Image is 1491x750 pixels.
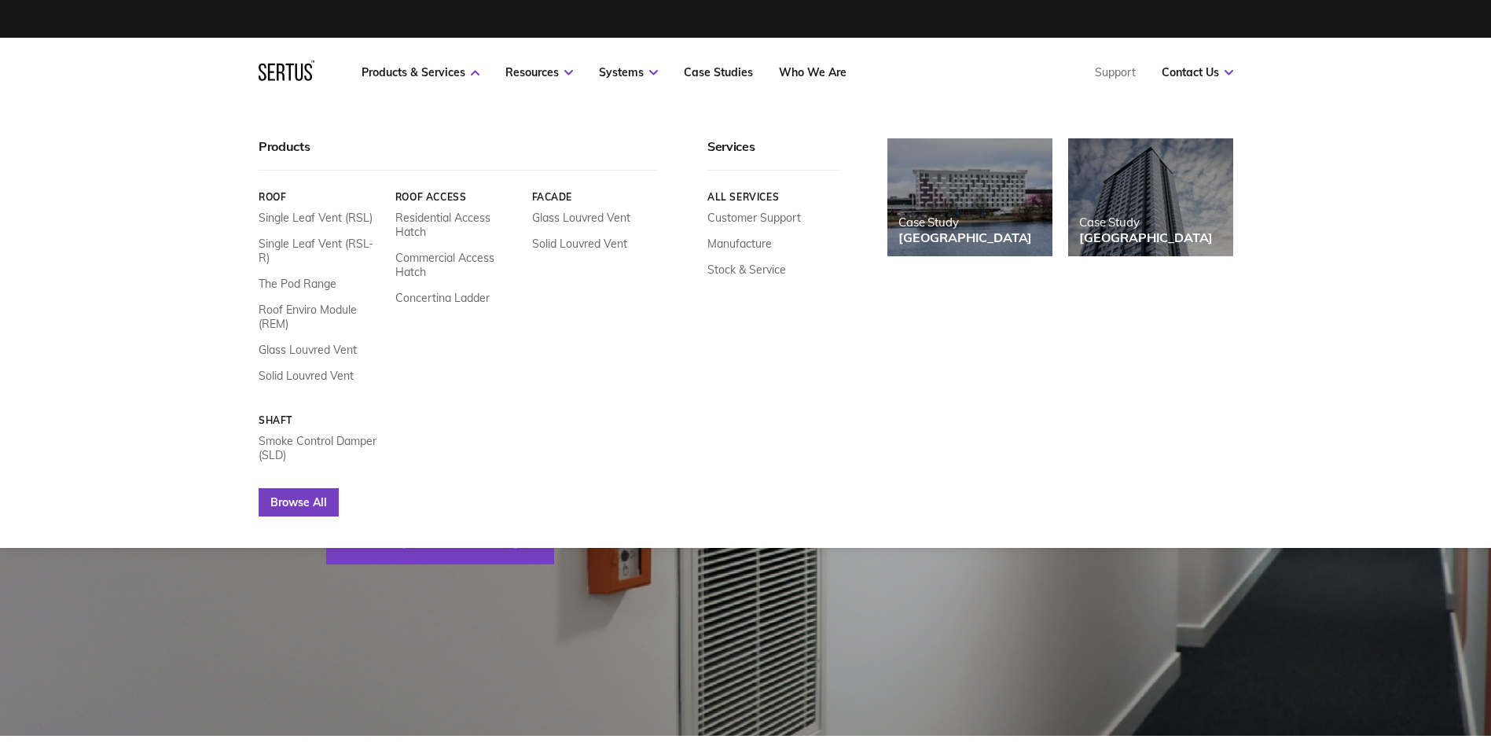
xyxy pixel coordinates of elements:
[259,488,339,517] a: Browse All
[1079,215,1213,230] div: Case Study
[505,65,573,79] a: Resources
[259,191,384,203] a: Roof
[395,291,489,305] a: Concertina Ladder
[898,230,1032,245] div: [GEOGRAPHIC_DATA]
[395,251,520,279] a: Commercial Access Hatch
[1068,138,1233,256] a: Case Study[GEOGRAPHIC_DATA]
[1208,568,1491,750] iframe: Chat Widget
[259,237,384,265] a: Single Leaf Vent (RSL-R)
[259,434,384,462] a: Smoke Control Damper (SLD)
[362,65,479,79] a: Products & Services
[531,211,630,225] a: Glass Louvred Vent
[259,138,656,171] div: Products
[898,215,1032,230] div: Case Study
[707,263,786,277] a: Stock & Service
[707,237,772,251] a: Manufacture
[531,237,626,251] a: Solid Louvred Vent
[259,277,336,291] a: The Pod Range
[707,191,840,203] a: All services
[887,138,1052,256] a: Case Study[GEOGRAPHIC_DATA]
[259,369,354,383] a: Solid Louvred Vent
[259,343,357,357] a: Glass Louvred Vent
[684,65,753,79] a: Case Studies
[259,303,384,331] a: Roof Enviro Module (REM)
[707,211,801,225] a: Customer Support
[531,191,656,203] a: Facade
[259,414,384,426] a: Shaft
[1162,65,1233,79] a: Contact Us
[599,65,658,79] a: Systems
[395,191,520,203] a: Roof Access
[1079,230,1213,245] div: [GEOGRAPHIC_DATA]
[707,138,840,171] div: Services
[1095,65,1136,79] a: Support
[395,211,520,239] a: Residential Access Hatch
[259,211,373,225] a: Single Leaf Vent (RSL)
[779,65,846,79] a: Who We Are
